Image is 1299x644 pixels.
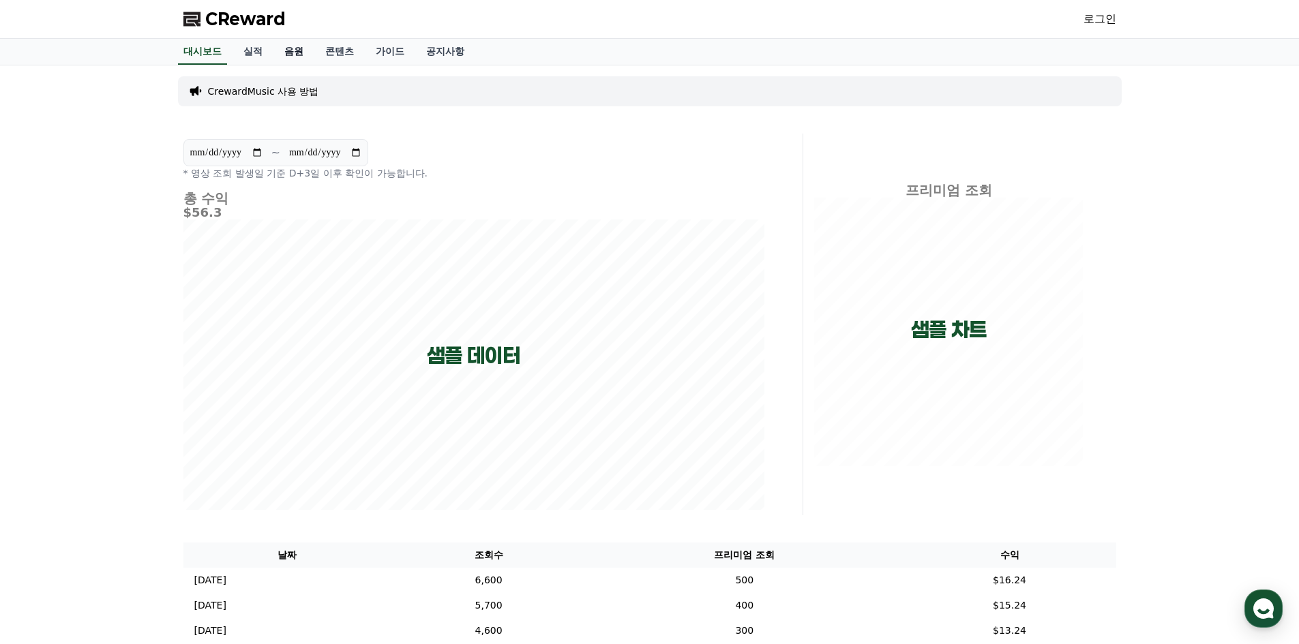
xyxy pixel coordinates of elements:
td: $16.24 [904,568,1116,593]
th: 날짜 [183,542,392,568]
a: 공지사항 [415,39,475,65]
td: 400 [586,593,903,618]
span: 대화 [125,453,141,464]
th: 수익 [904,542,1116,568]
td: 4,600 [391,618,586,643]
a: 대화 [90,432,176,466]
a: 실적 [233,39,273,65]
h4: 총 수익 [183,191,764,206]
th: 조회수 [391,542,586,568]
a: 로그인 [1084,11,1116,27]
a: 음원 [273,39,314,65]
th: 프리미엄 조회 [586,542,903,568]
span: CReward [205,8,286,30]
td: 5,700 [391,593,586,618]
p: [DATE] [194,573,226,587]
a: 홈 [4,432,90,466]
p: * 영상 조회 발생일 기준 D+3일 이후 확인이 가능합니다. [183,166,764,180]
p: [DATE] [194,598,226,613]
span: 설정 [211,453,227,463]
td: 6,600 [391,568,586,593]
a: 설정 [176,432,262,466]
p: 샘플 차트 [911,318,987,342]
p: ~ [271,144,280,161]
p: [DATE] [194,624,226,638]
h5: $56.3 [183,206,764,219]
td: 300 [586,618,903,643]
h4: 프리미엄 조회 [814,183,1084,198]
span: 홈 [43,453,51,463]
td: $15.24 [904,593,1116,618]
td: 500 [586,568,903,593]
td: $13.24 [904,618,1116,643]
a: 대시보드 [178,39,227,65]
a: CReward [183,8,286,30]
p: 샘플 데이터 [427,343,520,368]
a: CrewardMusic 사용 방법 [208,85,319,98]
a: 가이드 [365,39,415,65]
a: 콘텐츠 [314,39,365,65]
